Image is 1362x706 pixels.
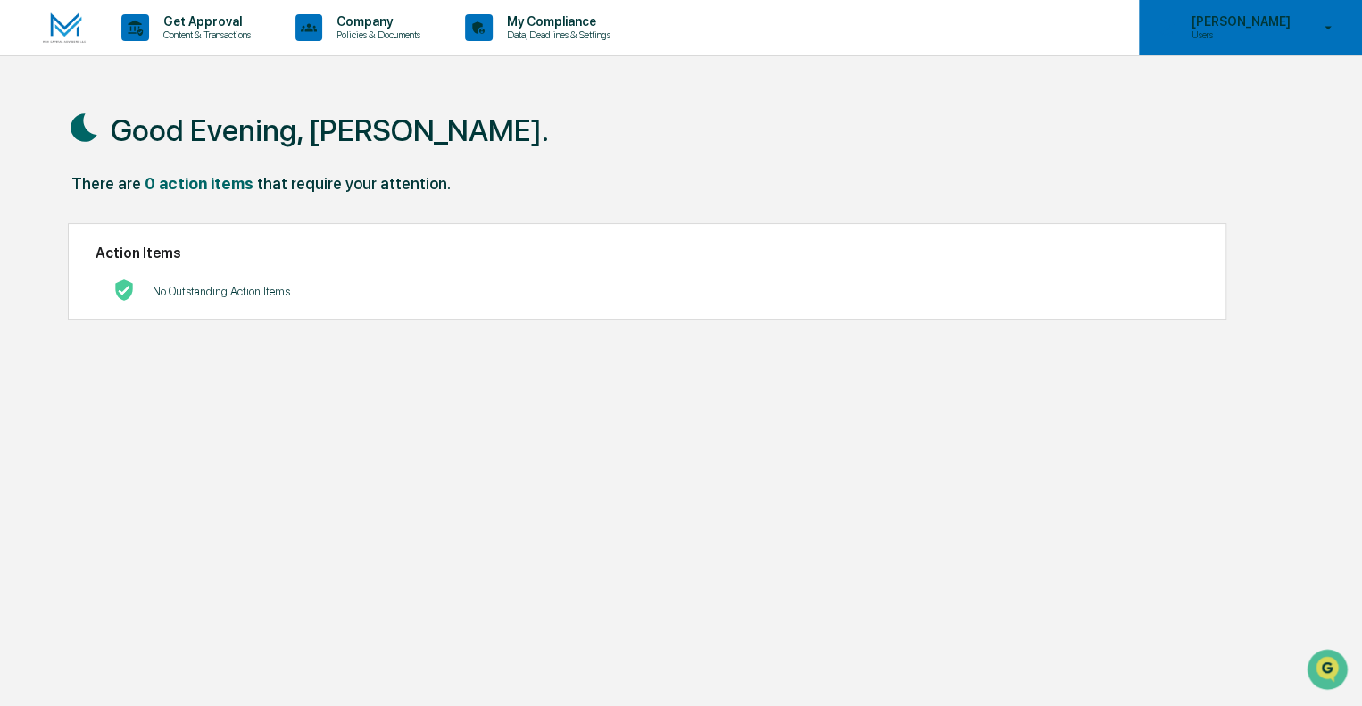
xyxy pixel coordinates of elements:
[493,14,619,29] p: My Compliance
[129,227,144,241] div: 🗄️
[149,14,260,29] p: Get Approval
[493,29,619,41] p: Data, Deadlines & Settings
[71,174,141,193] div: There are
[303,142,325,163] button: Start new chat
[126,302,216,316] a: Powered byPylon
[113,279,135,301] img: No Actions logo
[11,252,120,284] a: 🔎Data Lookup
[322,29,429,41] p: Policies & Documents
[1305,647,1353,695] iframe: Open customer support
[61,137,293,154] div: Start new chat
[18,261,32,275] div: 🔎
[18,227,32,241] div: 🖐️
[96,245,1199,262] h2: Action Items
[61,154,226,169] div: We're available if you need us!
[322,14,429,29] p: Company
[18,137,50,169] img: 1746055101610-c473b297-6a78-478c-a979-82029cc54cd1
[43,12,86,44] img: logo
[153,285,290,298] p: No Outstanding Action Items
[145,174,253,193] div: 0 action items
[257,174,451,193] div: that require your attention.
[149,29,260,41] p: Content & Transactions
[147,225,221,243] span: Attestations
[1176,14,1299,29] p: [PERSON_NAME]
[178,303,216,316] span: Pylon
[18,37,325,66] p: How can we help?
[111,112,549,148] h1: Good Evening, [PERSON_NAME].
[1176,29,1299,41] p: Users
[36,225,115,243] span: Preclearance
[36,259,112,277] span: Data Lookup
[122,218,228,250] a: 🗄️Attestations
[11,218,122,250] a: 🖐️Preclearance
